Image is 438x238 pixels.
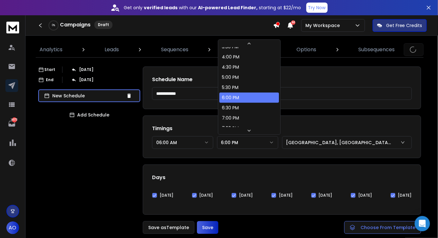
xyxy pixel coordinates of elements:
[222,125,239,131] div: 7:30 PM
[105,46,119,53] p: Leads
[200,193,213,198] label: [DATE]
[358,193,372,198] label: [DATE]
[79,67,93,72] p: [DATE]
[12,117,17,122] p: 14073
[152,125,412,132] h1: Timings
[222,105,239,111] div: 6:30 PM
[40,46,62,53] p: Analytics
[124,4,301,11] p: Get only with our starting at $22/mo
[60,21,91,29] h1: Campaigns
[239,193,253,198] label: [DATE]
[415,216,430,231] div: Open Intercom Messenger
[222,84,239,91] div: 5:30 PM
[144,4,178,11] strong: verified leads
[222,44,239,50] div: 3:30 PM
[308,4,326,11] p: Try Now
[152,174,412,181] h1: Days
[152,136,213,149] button: 06:00 AM
[45,67,55,72] p: Start
[386,22,422,29] p: Get Free Credits
[160,193,173,198] label: [DATE]
[94,21,113,29] div: Draft
[222,94,239,101] div: 6:00 PM
[222,64,239,70] div: 4:30 PM
[217,136,278,149] button: 6:00 PM
[291,20,296,25] span: 50
[398,193,412,198] label: [DATE]
[197,221,218,234] button: Save
[152,76,412,83] h1: Schedule Name
[38,108,140,121] button: Add Schedule
[279,193,293,198] label: [DATE]
[359,46,395,53] p: Subsequences
[6,22,19,33] img: logo
[143,221,194,234] button: Save asTemplate
[222,74,239,80] div: 5:00 PM
[161,46,188,53] p: Sequences
[305,22,342,29] p: My Workspace
[52,24,55,27] p: 0 %
[79,77,93,82] p: [DATE]
[222,54,240,60] div: 4:00 PM
[6,221,19,234] span: AO
[222,115,239,121] div: 7:00 PM
[297,46,317,53] p: Options
[319,193,332,198] label: [DATE]
[198,4,258,11] strong: AI-powered Lead Finder,
[286,139,396,146] p: [GEOGRAPHIC_DATA], [GEOGRAPHIC_DATA] (UTC+1:00)
[361,224,416,231] span: Choose From Template
[46,77,54,82] p: End
[52,93,124,99] p: New Schedule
